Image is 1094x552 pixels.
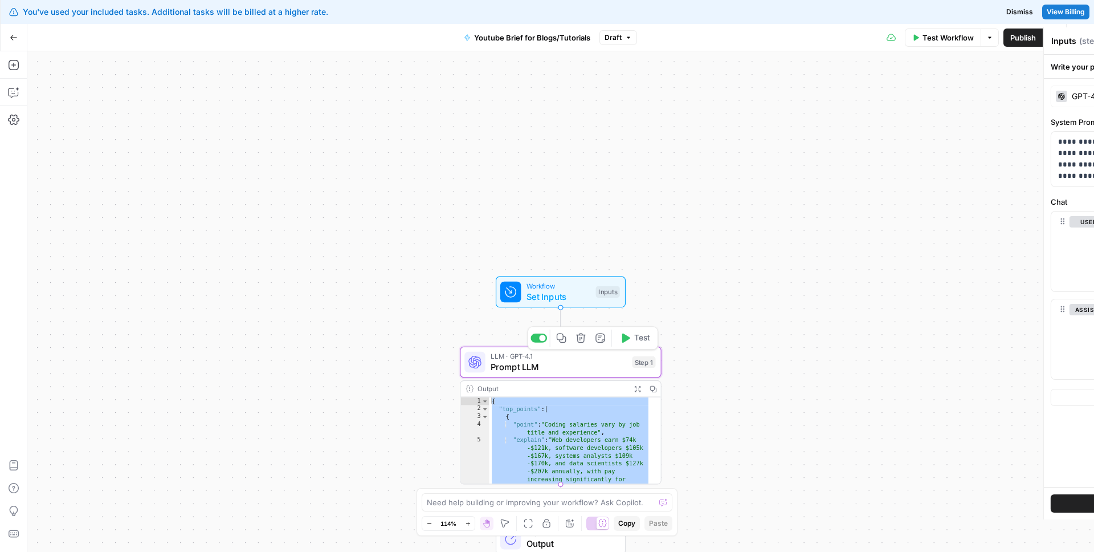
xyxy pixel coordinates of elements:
[526,290,591,303] span: Set Inputs
[526,537,615,550] span: Output
[474,32,590,43] span: Youtube Brief for Blogs/Tutorials
[649,518,668,529] span: Paste
[599,30,637,45] button: Draft
[632,356,655,368] div: Step 1
[605,33,622,43] span: Draft
[615,330,655,347] button: Test
[460,413,489,421] div: 3
[460,421,489,436] div: 4
[460,397,489,405] div: 1
[481,413,489,421] span: Toggle code folding, rows 3 through 6
[1051,35,1076,47] textarea: Inputs
[460,347,661,485] div: LLM · GPT-4.1Prompt LLMStep 1TestOutput{ "top_points":[ { "point":"Coding salaries vary by job ti...
[460,405,489,413] div: 2
[596,286,620,298] div: Inputs
[618,518,635,529] span: Copy
[526,281,591,291] span: Workflow
[634,332,650,344] span: Test
[457,29,597,47] button: Youtube Brief for Blogs/Tutorials
[644,516,672,531] button: Paste
[1002,5,1038,19] button: Dismiss
[1006,7,1033,17] span: Dismiss
[614,516,640,531] button: Copy
[491,360,627,374] span: Prompt LLM
[481,405,489,413] span: Toggle code folding, rows 2 through 31
[491,351,627,362] span: LLM · GPT-4.1
[9,6,663,18] div: You've used your included tasks. Additional tasks will be billed at a higher rate.
[1042,5,1089,19] a: View Billing
[477,384,626,394] div: Output
[481,397,489,405] span: Toggle code folding, rows 1 through 34
[1047,7,1085,17] span: View Billing
[460,436,489,491] div: 5
[460,277,661,308] div: WorkflowSet InputsInputs
[440,519,456,528] span: 114%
